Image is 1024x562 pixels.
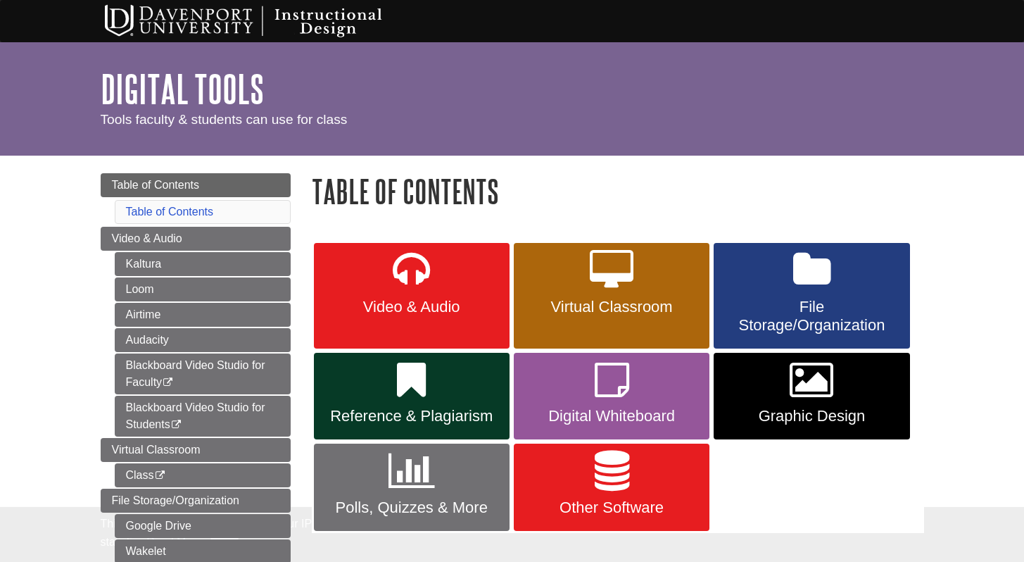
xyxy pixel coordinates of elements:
[112,494,239,506] span: File Storage/Organization
[115,252,291,276] a: Kaltura
[115,277,291,301] a: Loom
[170,420,182,430] i: This link opens in a new window
[514,243,709,349] a: Virtual Classroom
[115,514,291,538] a: Google Drive
[94,4,431,39] img: Davenport University Instructional Design
[324,407,499,425] span: Reference & Plagiarism
[154,471,166,480] i: This link opens in a new window
[314,353,510,440] a: Reference & Plagiarism
[112,179,200,191] span: Table of Contents
[524,407,699,425] span: Digital Whiteboard
[101,67,264,111] a: Digital Tools
[115,396,291,437] a: Blackboard Video Studio for Students
[162,378,174,387] i: This link opens in a new window
[101,227,291,251] a: Video & Audio
[101,112,348,127] span: Tools faculty & students can use for class
[724,407,899,425] span: Graphic Design
[101,489,291,513] a: File Storage/Organization
[514,353,709,440] a: Digital Whiteboard
[112,232,182,244] span: Video & Audio
[115,328,291,352] a: Audacity
[312,173,924,209] h1: Table of Contents
[115,303,291,327] a: Airtime
[115,354,291,394] a: Blackboard Video Studio for Faculty
[112,444,201,456] span: Virtual Classroom
[314,444,510,531] a: Polls, Quizzes & More
[514,444,709,531] a: Other Software
[115,463,291,487] a: Class
[324,499,499,517] span: Polls, Quizzes & More
[714,243,909,349] a: File Storage/Organization
[724,298,899,335] span: File Storage/Organization
[101,438,291,462] a: Virtual Classroom
[101,173,291,197] a: Table of Contents
[524,499,699,517] span: Other Software
[714,353,909,440] a: Graphic Design
[324,298,499,316] span: Video & Audio
[314,243,510,349] a: Video & Audio
[524,298,699,316] span: Virtual Classroom
[126,206,214,218] a: Table of Contents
